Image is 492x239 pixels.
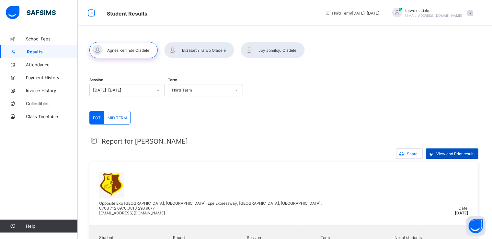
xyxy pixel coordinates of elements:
[26,101,78,106] span: Collectibles
[99,201,322,215] span: Opposite Eko [GEOGRAPHIC_DATA], [GEOGRAPHIC_DATA]-Epe Expressway, [GEOGRAPHIC_DATA], [GEOGRAPHIC_...
[405,14,463,17] span: [EMAIL_ADDRESS][DOMAIN_NAME]
[325,11,379,16] span: session/term information
[26,75,78,80] span: Payment History
[405,8,463,13] span: taiwo oladele
[26,114,78,119] span: Class Timetable
[466,216,486,236] button: Open asap
[102,137,188,145] span: Report for [PERSON_NAME]
[455,211,468,215] span: [DATE]
[99,172,124,198] img: edidot.png
[459,206,468,211] span: Date:
[171,88,231,93] div: Third Term
[108,115,127,120] span: MID TERM
[26,62,78,67] span: Attendance
[436,151,474,156] span: View and Print result
[27,49,78,54] span: Results
[168,78,177,82] span: Term
[26,36,78,41] span: School Fees
[407,151,418,156] span: Share
[6,6,56,19] img: safsims
[386,8,476,18] div: taiwooladele
[26,88,78,93] span: Invoice History
[26,223,77,229] span: Help
[89,78,103,82] span: Session
[93,115,101,120] span: EOT
[93,88,153,93] div: [DATE]-[DATE]
[107,10,147,17] span: Student Results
